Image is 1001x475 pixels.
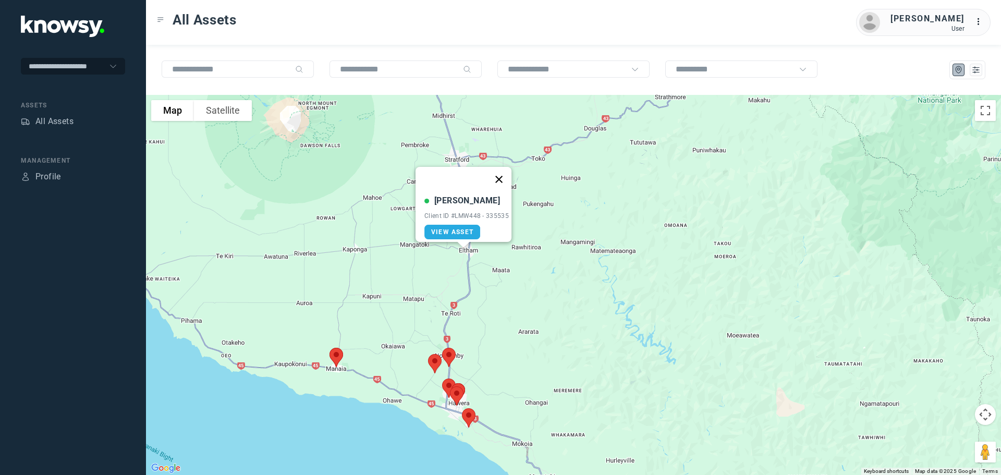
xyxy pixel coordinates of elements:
div: Search [463,65,471,74]
button: Show street map [151,100,194,121]
span: All Assets [173,10,237,29]
a: AssetsAll Assets [21,115,74,128]
button: Toggle fullscreen view [975,100,996,121]
div: Map [954,65,963,75]
button: Map camera controls [975,404,996,425]
a: View Asset [424,225,480,239]
div: : [975,16,987,28]
div: User [890,25,965,32]
div: Management [21,156,125,165]
div: Assets [21,101,125,110]
div: Profile [35,170,61,183]
div: : [975,16,987,30]
button: Close [486,167,511,192]
div: [PERSON_NAME] [890,13,965,25]
div: [PERSON_NAME] [434,194,500,207]
span: Map data ©2025 Google [915,468,976,474]
div: List [971,65,981,75]
img: Google [149,461,183,475]
a: ProfileProfile [21,170,61,183]
img: Application Logo [21,16,104,37]
button: Keyboard shortcuts [864,468,909,475]
div: Toggle Menu [157,16,164,23]
button: Drag Pegman onto the map to open Street View [975,442,996,462]
div: All Assets [35,115,74,128]
tspan: ... [975,18,986,26]
div: Search [295,65,303,74]
div: Assets [21,117,30,126]
span: View Asset [431,228,473,236]
a: Open this area in Google Maps (opens a new window) [149,461,183,475]
img: avatar.png [859,12,880,33]
button: Show satellite imagery [194,100,252,121]
div: Profile [21,172,30,181]
a: Terms (opens in new tab) [982,468,998,474]
div: Client ID #LMW448 - 335535 [424,212,509,220]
